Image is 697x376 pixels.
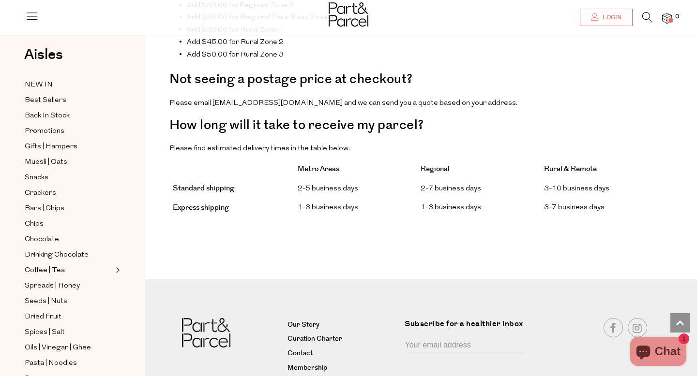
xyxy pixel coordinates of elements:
input: Your email address [405,337,524,355]
span: Best Sellers [25,95,66,106]
a: Coffee | Tea [25,264,113,276]
a: Chocolate [25,233,113,246]
a: Chips [25,218,113,230]
strong: Standard shipping [173,183,234,193]
a: Snacks [25,172,113,184]
span: 0 [673,13,682,21]
a: Spreads | Honey [25,280,113,292]
span: Spices | Salt [25,327,65,338]
span: Login [600,14,621,22]
span: Coffee | Tea [25,265,65,276]
span: Spreads | Honey [25,280,80,292]
span: Drinking Chocolate [25,249,89,261]
td: 3-10 business days [541,179,673,199]
a: Promotions [25,125,113,137]
a: Oils | Vinegar | Ghee [25,342,113,354]
span: Chips [25,218,44,230]
span: Dried Fruit [25,311,61,323]
span: Gifts | Hampers [25,141,77,153]
td: 2-5 business days [294,179,417,199]
a: Seeds | Nuts [25,295,113,307]
span: Bars | Chips [25,203,64,215]
td: 3-7 business days [541,198,673,217]
span: Chocolate [25,234,59,246]
li: Add $45.00 for Rural Zone 2 [179,36,673,49]
a: Spices | Salt [25,326,113,338]
img: Part&Parcel [329,2,368,27]
label: Subscribe for a healthier inbox [405,318,530,337]
a: Best Sellers [25,94,113,106]
td: 2-7 business days [418,179,541,199]
a: Aisles [24,47,63,72]
a: Drinking Chocolate [25,249,113,261]
li: Add $50.00 for Rural Zone 3 [179,49,673,61]
a: Membership [288,362,398,374]
a: Crackers [25,187,113,199]
button: Expand/Collapse Coffee | Tea [113,264,120,276]
span: Oils | Vinegar | Ghee [25,342,91,354]
span: Crackers [25,188,56,199]
td: 1-3 business days [294,198,417,217]
h3: How long will it take to receive my parcel? [169,114,673,136]
strong: Rural & Remote [544,164,597,174]
strong: Express shipping [173,202,229,213]
a: Pasta | Noodles [25,357,113,369]
td: 1-3 business days [418,198,541,217]
span: Snacks [25,172,48,184]
img: Part&Parcel [182,318,230,347]
a: Muesli | Oats [25,156,113,168]
strong: Metro Areas [298,164,339,174]
span: NEW IN [25,79,53,91]
span: Promotions [25,126,64,137]
p: Please find estimated delivery times in the table below. [169,143,673,155]
a: Dried Fruit [25,311,113,323]
a: 0 [662,13,672,23]
span: Seeds | Nuts [25,296,67,307]
h3: Not seeing a postage price at checkout? [169,68,673,90]
span: Pasta | Noodles [25,358,77,369]
span: Back In Stock [25,110,70,122]
inbox-online-store-chat: Shopify online store chat [627,337,689,368]
span: Aisles [24,44,63,65]
p: Please email [EMAIL_ADDRESS][DOMAIN_NAME] and we can send you a quote based on your address. [169,97,673,110]
a: NEW IN [25,79,113,91]
a: Contact [288,348,398,360]
strong: Regional [421,164,450,174]
a: Gifts | Hampers [25,141,113,153]
a: Our Story [288,319,398,331]
a: Bars | Chips [25,202,113,215]
a: Curation Charter [288,333,398,345]
span: Muesli | Oats [25,157,67,168]
a: Login [580,9,633,26]
a: Back In Stock [25,110,113,122]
